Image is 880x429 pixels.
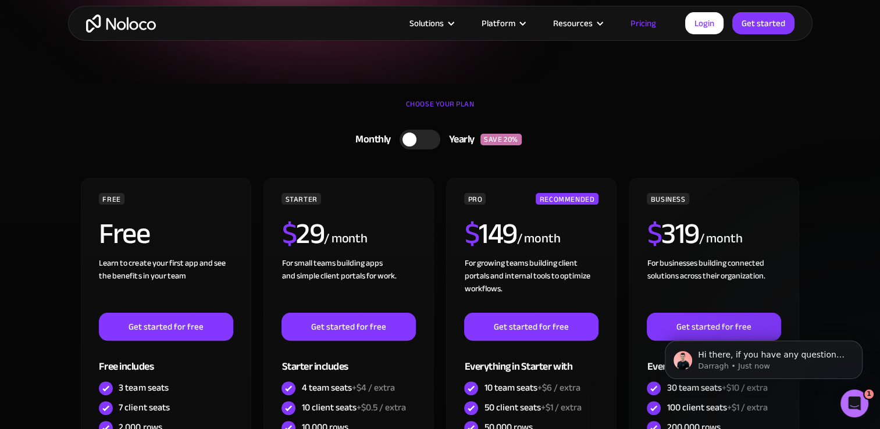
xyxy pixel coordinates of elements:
a: Get started for free [99,313,233,341]
div: For small teams building apps and simple client portals for work. ‍ [282,257,415,313]
a: Get started for free [464,313,598,341]
div: 10 client seats [301,401,405,414]
div: RECOMMENDED [536,193,598,205]
h2: 29 [282,219,324,248]
div: Resources [539,16,616,31]
iframe: Intercom live chat [840,389,868,417]
div: SAVE 20% [480,134,522,145]
div: 10 team seats [484,381,580,394]
div: Everything in Starter with [464,341,598,378]
div: Resources [553,16,593,31]
div: 4 team seats [301,381,394,394]
iframe: Intercom notifications message [647,316,880,398]
h2: Free [99,219,149,248]
div: Learn to create your first app and see the benefits in your team ‍ [99,257,233,313]
span: $ [282,206,296,261]
div: For businesses building connected solutions across their organization. ‍ [647,257,781,313]
div: Platform [482,16,515,31]
div: Free includes [99,341,233,378]
span: $ [647,206,661,261]
div: For growing teams building client portals and internal tools to optimize workflows. [464,257,598,313]
div: 3 team seats [119,381,168,394]
span: +$4 / extra [351,379,394,396]
div: BUSINESS [647,193,689,205]
div: FREE [99,193,124,205]
a: Get started for free [647,313,781,341]
div: Solutions [409,16,444,31]
div: Starter includes [282,341,415,378]
span: +$1 / extra [726,399,767,416]
div: 7 client seats [119,401,169,414]
div: 100 client seats [667,401,767,414]
div: Solutions [395,16,467,31]
span: $ [464,206,479,261]
a: Login [685,12,724,34]
span: +$0.5 / extra [356,399,405,416]
div: Monthly [341,131,400,148]
div: / month [699,230,742,248]
div: STARTER [282,193,320,205]
a: Get started for free [282,313,415,341]
a: Get started [732,12,795,34]
div: / month [516,230,560,248]
div: Platform [467,16,539,31]
span: 1 [864,389,874,399]
div: Yearly [440,131,480,148]
span: +$6 / extra [537,379,580,396]
div: CHOOSE YOUR PLAN [80,95,801,124]
a: home [86,15,156,33]
h2: 319 [647,219,699,248]
div: PRO [464,193,486,205]
h2: 149 [464,219,516,248]
div: 50 client seats [484,401,581,414]
span: +$1 / extra [540,399,581,416]
div: / month [324,230,368,248]
a: Pricing [616,16,671,31]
